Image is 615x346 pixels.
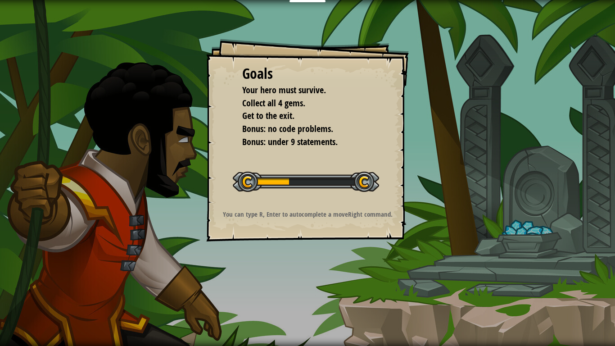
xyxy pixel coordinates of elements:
[242,123,333,135] span: Bonus: no code problems.
[242,109,294,122] span: Get to the exit.
[242,136,338,148] span: Bonus: under 9 statements.
[231,109,371,123] li: Get to the exit.
[242,64,373,84] div: Goals
[231,136,371,149] li: Bonus: under 9 statements.
[231,123,371,136] li: Bonus: no code problems.
[217,209,398,219] p: You can type R, Enter to autocomplete a moveRight command.
[231,97,371,110] li: Collect all 4 gems.
[242,84,326,96] span: Your hero must survive.
[231,84,371,97] li: Your hero must survive.
[242,97,305,109] span: Collect all 4 gems.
